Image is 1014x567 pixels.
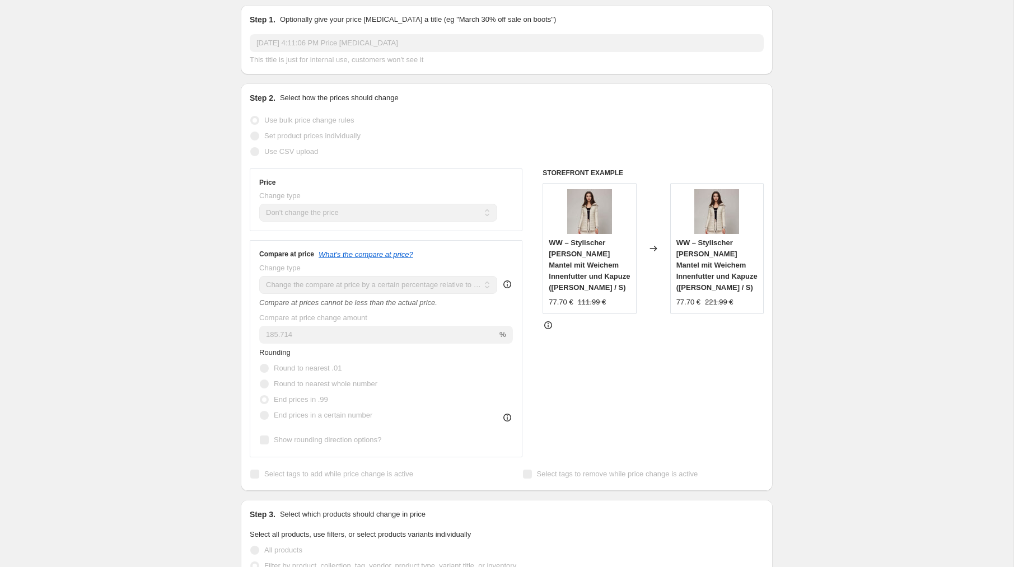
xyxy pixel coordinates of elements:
[280,92,399,104] p: Select how the prices should change
[264,147,318,156] span: Use CSV upload
[259,298,437,307] i: Compare at prices cannot be less than the actual price.
[259,348,291,357] span: Rounding
[499,330,506,339] span: %
[259,326,497,344] input: 20
[543,168,764,177] h6: STOREFRONT EXAMPLE
[694,189,739,234] img: neww_e481ec01-4f75-4302-90cd-15abdb61d3b7_80x.jpg
[676,238,758,292] span: WW – Stylischer [PERSON_NAME] Mantel mit Weichem Innenfutter und Kapuze ([PERSON_NAME] / S)
[259,264,301,272] span: Change type
[259,313,367,322] span: Compare at price change amount
[274,395,328,404] span: End prices in .99
[264,546,302,554] span: All products
[549,297,573,308] div: 77.70 €
[502,279,513,290] div: help
[250,55,423,64] span: This title is just for internal use, customers won't see it
[259,250,314,259] h3: Compare at price
[250,14,275,25] h2: Step 1.
[264,116,354,124] span: Use bulk price change rules
[274,435,381,444] span: Show rounding direction options?
[280,14,556,25] p: Optionally give your price [MEDICAL_DATA] a title (eg "March 30% off sale on boots")
[250,509,275,520] h2: Step 3.
[250,92,275,104] h2: Step 2.
[537,470,698,478] span: Select tags to remove while price change is active
[280,509,426,520] p: Select which products should change in price
[676,297,700,308] div: 77.70 €
[319,250,413,259] button: What's the compare at price?
[264,470,413,478] span: Select tags to add while price change is active
[274,364,342,372] span: Round to nearest .01
[274,379,377,388] span: Round to nearest whole number
[578,297,606,308] strike: 111.99 €
[567,189,612,234] img: neww_e481ec01-4f75-4302-90cd-15abdb61d3b7_80x.jpg
[259,191,301,200] span: Change type
[250,530,471,538] span: Select all products, use filters, or select products variants individually
[250,34,764,52] input: 30% off holiday sale
[259,178,275,187] h3: Price
[549,238,630,292] span: WW – Stylischer [PERSON_NAME] Mantel mit Weichem Innenfutter und Kapuze ([PERSON_NAME] / S)
[274,411,372,419] span: End prices in a certain number
[705,297,733,308] strike: 221.99 €
[264,132,361,140] span: Set product prices individually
